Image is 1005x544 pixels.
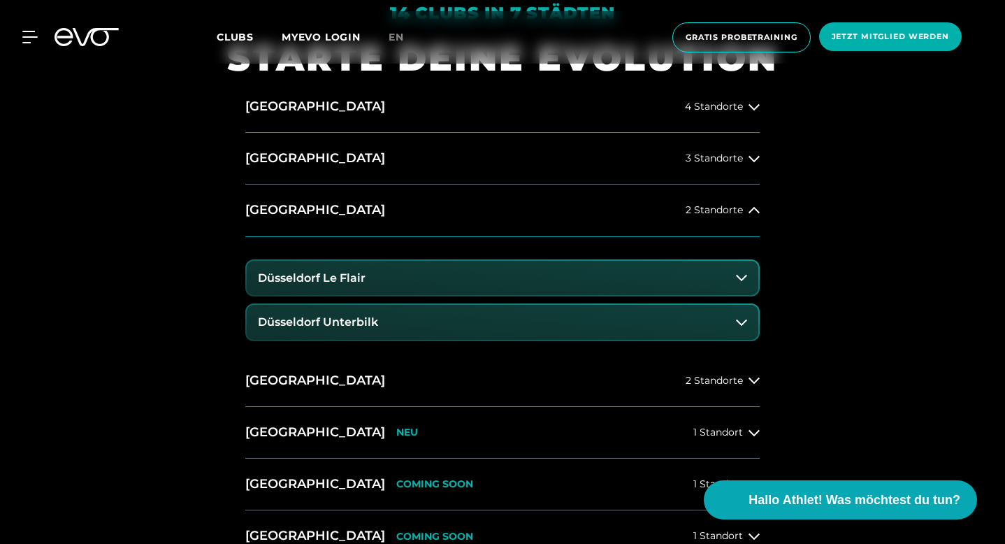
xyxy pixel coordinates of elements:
button: [GEOGRAPHIC_DATA]3 Standorte [245,133,760,185]
p: COMING SOON [396,531,473,543]
button: [GEOGRAPHIC_DATA]2 Standorte [245,185,760,236]
h3: Düsseldorf Unterbilk [258,316,378,329]
h2: [GEOGRAPHIC_DATA] [245,372,385,389]
button: Düsseldorf Le Flair [247,261,758,296]
a: MYEVO LOGIN [282,31,361,43]
span: Gratis Probetraining [686,31,797,43]
span: 3 Standorte [686,153,743,164]
span: 4 Standorte [685,101,743,112]
button: Düsseldorf Unterbilk [247,305,758,340]
span: 2 Standorte [686,375,743,386]
span: Jetzt Mitglied werden [832,31,949,43]
h2: [GEOGRAPHIC_DATA] [245,424,385,441]
button: [GEOGRAPHIC_DATA]4 Standorte [245,81,760,133]
span: 1 Standort [693,531,743,541]
button: [GEOGRAPHIC_DATA]COMING SOON1 Standort [245,459,760,510]
h2: [GEOGRAPHIC_DATA] [245,201,385,219]
a: Clubs [217,30,282,43]
span: 1 Standort [693,479,743,489]
button: [GEOGRAPHIC_DATA]2 Standorte [245,355,760,407]
button: [GEOGRAPHIC_DATA]NEU1 Standort [245,407,760,459]
h2: [GEOGRAPHIC_DATA] [245,150,385,167]
span: 1 Standort [693,427,743,438]
button: Hallo Athlet! Was möchtest du tun? [704,480,977,520]
a: Jetzt Mitglied werden [815,22,966,52]
span: en [389,31,404,43]
p: COMING SOON [396,478,473,490]
h3: Düsseldorf Le Flair [258,272,366,285]
a: en [389,29,421,45]
h2: [GEOGRAPHIC_DATA] [245,475,385,493]
h2: [GEOGRAPHIC_DATA] [245,98,385,115]
p: NEU [396,427,418,438]
span: Hallo Athlet! Was möchtest du tun? [749,491,960,510]
span: 2 Standorte [686,205,743,215]
a: Gratis Probetraining [668,22,815,52]
span: Clubs [217,31,254,43]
